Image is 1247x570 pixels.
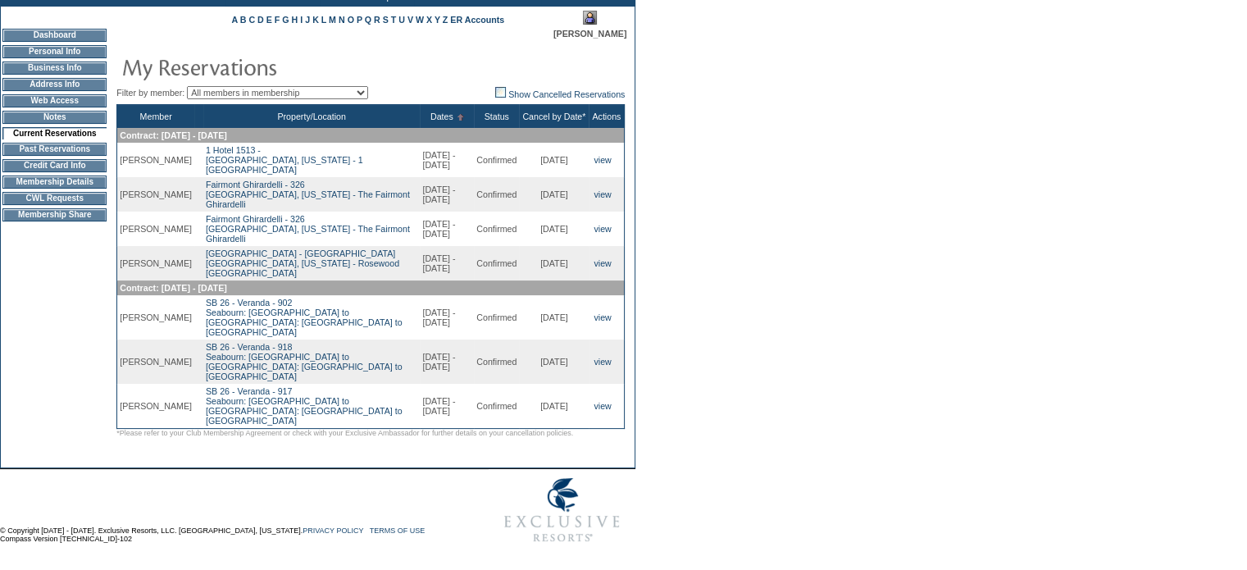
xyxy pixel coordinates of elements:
a: R [374,15,380,25]
td: [PERSON_NAME] [117,177,194,212]
td: [DATE] [519,246,589,280]
a: J [305,15,310,25]
td: Confirmed [474,143,519,177]
span: [PERSON_NAME] [553,29,626,39]
td: [DATE] [519,295,589,340]
img: pgTtlMyReservations.gif [121,50,449,83]
td: Personal Info [2,45,107,58]
td: Address Info [2,78,107,91]
a: ER Accounts [450,15,504,25]
td: [DATE] [519,177,589,212]
td: Notes [2,111,107,124]
a: view [594,258,611,268]
td: Dashboard [2,29,107,42]
th: Actions [589,105,624,129]
img: Exclusive Resorts [489,469,635,551]
td: [PERSON_NAME] [117,295,194,340]
img: Impersonate [583,11,597,25]
a: P [357,15,362,25]
a: Q [365,15,371,25]
a: Cancel by Date* [522,112,585,121]
td: Current Reservations [2,127,107,139]
td: [DATE] - [DATE] [420,143,474,177]
a: G [282,15,289,25]
td: [DATE] - [DATE] [420,340,474,384]
td: [PERSON_NAME] [117,340,194,384]
td: [PERSON_NAME] [117,212,194,246]
a: Member [140,112,172,121]
td: Membership Share [2,208,107,221]
a: 1 Hotel 1513 -[GEOGRAPHIC_DATA], [US_STATE] - 1 [GEOGRAPHIC_DATA] [206,145,363,175]
a: Property/Location [277,112,346,121]
a: C [248,15,255,25]
td: Confirmed [474,177,519,212]
a: U [398,15,405,25]
td: [DATE] [519,143,589,177]
a: view [594,357,611,367]
a: N [339,15,345,25]
td: [PERSON_NAME] [117,246,194,280]
td: [PERSON_NAME] [117,143,194,177]
td: Web Access [2,94,107,107]
a: W [416,15,424,25]
a: S [383,15,389,25]
a: X [426,15,432,25]
span: Contract: [DATE] - [DATE] [120,130,226,140]
a: PRIVACY POLICY [303,527,363,535]
a: B [240,15,247,25]
a: Fairmont Ghirardelli - 326[GEOGRAPHIC_DATA], [US_STATE] - The Fairmont Ghirardelli [206,214,410,244]
a: view [594,155,611,165]
a: SB 26 - Veranda - 902Seabourn: [GEOGRAPHIC_DATA] to [GEOGRAPHIC_DATA]: [GEOGRAPHIC_DATA] to [GEOG... [206,298,403,337]
a: view [594,401,611,411]
a: K [312,15,319,25]
a: SB 26 - Veranda - 917Seabourn: [GEOGRAPHIC_DATA] to [GEOGRAPHIC_DATA]: [GEOGRAPHIC_DATA] to [GEOG... [206,386,403,426]
a: view [594,312,611,322]
td: Past Reservations [2,143,107,156]
td: [DATE] - [DATE] [420,177,474,212]
td: [DATE] - [DATE] [420,246,474,280]
td: [PERSON_NAME] [117,384,194,429]
a: A [231,15,237,25]
a: E [266,15,272,25]
td: [DATE] [519,212,589,246]
td: Membership Details [2,176,107,189]
img: chk_off.JPG [495,87,506,98]
a: TERMS OF USE [370,527,426,535]
a: I [300,15,303,25]
a: Y [435,15,440,25]
td: Business Info [2,62,107,75]
a: L [321,15,326,25]
a: D [257,15,264,25]
a: Show Cancelled Reservations [495,89,625,99]
td: [DATE] [519,340,589,384]
td: Confirmed [474,246,519,280]
a: Status [485,112,509,121]
a: T [391,15,397,25]
a: SB 26 - Veranda - 918Seabourn: [GEOGRAPHIC_DATA] to [GEOGRAPHIC_DATA]: [GEOGRAPHIC_DATA] to [GEOG... [206,342,403,381]
a: Dates [430,112,453,121]
td: CWL Requests [2,192,107,205]
td: Confirmed [474,295,519,340]
td: [DATE] - [DATE] [420,384,474,429]
a: view [594,224,611,234]
a: O [348,15,354,25]
td: Confirmed [474,384,519,429]
td: Credit Card Info [2,159,107,172]
td: [DATE] - [DATE] [420,212,474,246]
td: Confirmed [474,212,519,246]
span: Contract: [DATE] - [DATE] [120,283,226,293]
td: [DATE] [519,384,589,429]
a: [GEOGRAPHIC_DATA] - [GEOGRAPHIC_DATA][GEOGRAPHIC_DATA], [US_STATE] - Rosewood [GEOGRAPHIC_DATA] [206,249,399,278]
a: Z [443,15,448,25]
a: F [275,15,280,25]
td: Confirmed [474,340,519,384]
img: Ascending [453,114,464,121]
a: view [594,189,611,199]
td: [DATE] - [DATE] [420,295,474,340]
span: Filter by member: [116,88,184,98]
a: V [407,15,413,25]
a: M [329,15,336,25]
span: *Please refer to your Club Membership Agreement or check with your Exclusive Ambassador for furth... [116,429,573,437]
a: H [292,15,298,25]
a: Fairmont Ghirardelli - 326[GEOGRAPHIC_DATA], [US_STATE] - The Fairmont Ghirardelli [206,180,410,209]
